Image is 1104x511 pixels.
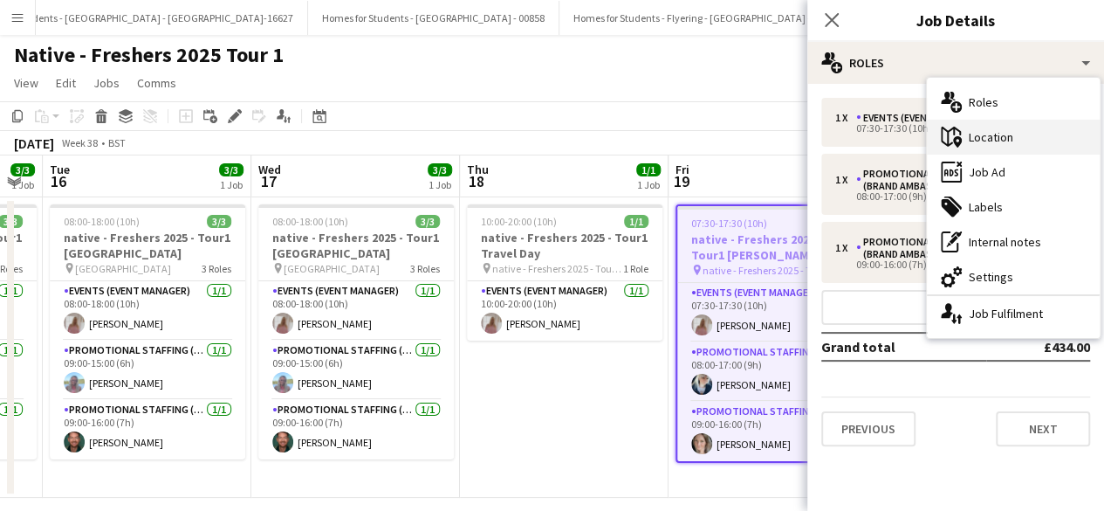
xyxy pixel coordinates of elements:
[258,341,454,400] app-card-role: Promotional Staffing (Brand Ambassadors)1/109:00-15:00 (6h)[PERSON_NAME]
[11,178,34,191] div: 1 Job
[258,281,454,341] app-card-role: Events (Event Manager)1/108:00-18:00 (10h)[PERSON_NAME]
[258,162,281,177] span: Wed
[691,217,767,230] span: 07:30-17:30 (10h)
[481,215,557,228] span: 10:00-20:00 (10h)
[675,162,689,177] span: Fri
[677,231,869,263] h3: native - Freshers 2025 - Tour1 [PERSON_NAME] Grossteste
[137,75,176,91] span: Comms
[7,72,45,94] a: View
[258,400,454,459] app-card-role: Promotional Staffing (Brand Ambassadors)1/109:00-16:00 (7h)[PERSON_NAME]
[428,163,452,176] span: 3/3
[256,171,281,191] span: 17
[675,204,871,463] app-job-card: 07:30-17:30 (10h)3/3native - Freshers 2025 - Tour1 [PERSON_NAME] Grossteste native - Freshers 202...
[677,283,869,342] app-card-role: Events (Event Manager)1/107:30-17:30 (10h)[PERSON_NAME]
[821,290,1090,325] button: Add role
[56,75,76,91] span: Edit
[50,204,245,459] app-job-card: 08:00-18:00 (10h)3/3native - Freshers 2025 - Tour1 [GEOGRAPHIC_DATA] [GEOGRAPHIC_DATA]3 RolesEven...
[58,136,101,149] span: Week 38
[835,192,1058,201] div: 08:00-17:00 (9h)
[927,224,1100,259] div: Internal notes
[636,163,661,176] span: 1/1
[467,162,489,177] span: Thu
[927,259,1100,294] div: Settings
[559,1,854,35] button: Homes for Students - Flyering - [GEOGRAPHIC_DATA] - 00859
[50,400,245,459] app-card-role: Promotional Staffing (Brand Ambassadors)1/109:00-16:00 (7h)[PERSON_NAME]
[927,190,1100,224] div: Labels
[49,72,83,94] a: Edit
[624,215,648,228] span: 1/1
[927,155,1100,190] div: Job Ad
[677,402,869,461] app-card-role: Promotional Staffing (Brand Ambassadors)1/109:00-16:00 (7h)[PERSON_NAME]
[821,333,986,361] td: Grand total
[410,262,440,275] span: 3 Roles
[835,124,1058,133] div: 07:30-17:30 (10h)
[64,215,140,228] span: 08:00-18:00 (10h)
[821,411,915,446] button: Previous
[703,264,826,277] span: native - Freshers 2025 - Tour1 [PERSON_NAME] Grossteste
[284,262,380,275] span: [GEOGRAPHIC_DATA]
[677,342,869,402] app-card-role: Promotional Staffing (Brand Ambassadors)1/108:00-17:00 (9h)[PERSON_NAME]
[673,171,689,191] span: 19
[50,341,245,400] app-card-role: Promotional Staffing (Brand Ambassadors)1/109:00-15:00 (6h)[PERSON_NAME]
[50,162,70,177] span: Tue
[927,296,1100,331] div: Job Fulfilment
[14,75,38,91] span: View
[14,135,54,152] div: [DATE]
[807,9,1104,31] h3: Job Details
[86,72,127,94] a: Jobs
[108,136,126,149] div: BST
[835,260,1058,269] div: 09:00-16:00 (7h)
[467,281,662,341] app-card-role: Events (Event Manager)1/110:00-20:00 (10h)[PERSON_NAME]
[415,215,440,228] span: 3/3
[202,262,231,275] span: 3 Roles
[835,242,856,254] div: 1 x
[219,163,243,176] span: 3/3
[14,42,284,68] h1: Native - Freshers 2025 Tour 1
[996,411,1090,446] button: Next
[50,230,245,261] h3: native - Freshers 2025 - Tour1 [GEOGRAPHIC_DATA]
[637,178,660,191] div: 1 Job
[207,215,231,228] span: 3/3
[258,230,454,261] h3: native - Freshers 2025 - Tour1 [GEOGRAPHIC_DATA]
[429,178,451,191] div: 1 Job
[835,174,856,186] div: 1 x
[856,112,991,124] div: Events (Event Manager)
[272,215,348,228] span: 08:00-18:00 (10h)
[220,178,243,191] div: 1 Job
[835,112,856,124] div: 1 x
[856,168,1023,192] div: Promotional Staffing (Brand Ambassadors)
[807,42,1104,84] div: Roles
[492,262,623,275] span: native - Freshers 2025 - Tour1 Travel Day
[47,171,70,191] span: 16
[75,262,171,275] span: [GEOGRAPHIC_DATA]
[93,75,120,91] span: Jobs
[467,230,662,261] h3: native - Freshers 2025 - Tour1 Travel Day
[258,204,454,459] app-job-card: 08:00-18:00 (10h)3/3native - Freshers 2025 - Tour1 [GEOGRAPHIC_DATA] [GEOGRAPHIC_DATA]3 RolesEven...
[856,236,1023,260] div: Promotional Staffing (Brand Ambassadors)
[464,171,489,191] span: 18
[130,72,183,94] a: Comms
[623,262,648,275] span: 1 Role
[927,85,1100,120] div: Roles
[308,1,559,35] button: Homes for Students - [GEOGRAPHIC_DATA] - 00858
[927,120,1100,155] div: Location
[50,281,245,341] app-card-role: Events (Event Manager)1/108:00-18:00 (10h)[PERSON_NAME]
[986,333,1090,361] td: £434.00
[467,204,662,341] app-job-card: 10:00-20:00 (10h)1/1native - Freshers 2025 - Tour1 Travel Day native - Freshers 2025 - Tour1 Trav...
[10,163,35,176] span: 3/3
